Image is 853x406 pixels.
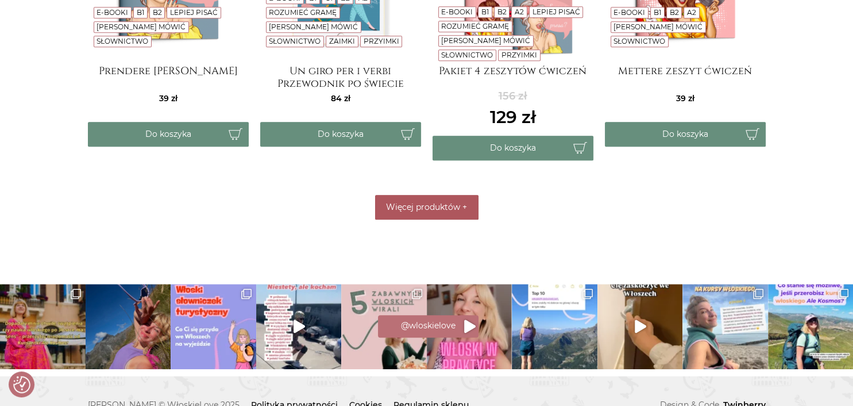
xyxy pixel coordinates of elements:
a: Prendere [PERSON_NAME] [88,65,249,88]
button: Do koszyka [433,136,593,160]
button: Do koszyka [605,122,766,147]
span: @wloskielove [401,320,456,331]
del: 156 [490,89,536,104]
svg: Clone [753,289,763,299]
a: B2 [152,8,161,17]
a: E-booki [441,7,473,16]
a: Lepiej pisać [170,8,218,17]
a: Instagram @wloskielove [378,315,478,338]
img: A Wy? [256,284,342,369]
a: B2 [669,8,678,17]
a: Play [597,284,683,369]
span: + [462,202,467,212]
a: [PERSON_NAME] mówić [97,22,186,31]
a: Przyimki [363,37,399,45]
a: Clone [682,284,768,369]
a: B2 [497,7,506,16]
svg: Play [635,320,646,333]
span: 84 [331,93,350,104]
a: Rozumieć gramę [269,8,337,17]
a: Zaimki [329,37,355,45]
a: Play [427,284,512,369]
a: B1 [654,8,661,17]
a: B1 [481,7,489,16]
img: Tak naprawdę to nie koniec bo był i strach przed burzą w namiocie i przekroczenie kolejnej granic... [512,284,597,369]
a: A2 [515,7,524,16]
a: Un giro per i verbi Przewodnik po świecie włoskich czasowników [260,65,421,88]
img: To możesz być Ty! O tym mało się mówi, ale znajomość języka obcego to też… ✨ większą pewność sieb... [86,284,171,369]
a: [PERSON_NAME] mówić [269,22,358,31]
a: [PERSON_NAME] mówić [441,36,530,45]
a: Lepiej pisać [532,7,580,16]
a: Rozumieć gramę [441,22,509,30]
a: Słownictwo [269,37,321,45]
a: E-booki [97,8,128,17]
img: Od lat chciałam Wam o tym powiedzieć 🙈🤭🤭 to może mało “rolkowa” rolka, ale zamiast szukać formy p... [427,284,512,369]
span: 39 [159,93,177,104]
svg: Clone [241,289,252,299]
button: Preferencje co do zgód [13,376,30,393]
button: Więcej produktów + [375,195,478,220]
ins: 129 [490,104,536,130]
a: Play [256,284,342,369]
a: E-booki [613,8,645,17]
a: Pakiet 4 zeszytów ćwiczeń [433,65,593,88]
span: 39 [676,93,694,104]
svg: Clone [582,289,593,299]
a: Clone [171,284,256,369]
span: Więcej produktów [386,202,460,212]
a: Słownictwo [97,37,148,45]
button: Do koszyka [88,122,249,147]
img: Z tym mini kursem możesz zacząć przygodę z włoskim w każdej chwili, to krótki kurs, w którym star... [171,284,256,369]
a: Mettere zeszyt ćwiczeń [605,65,766,88]
a: Przyimki [501,51,537,59]
a: Słownictwo [613,37,665,45]
img: Vol. 2 włoskich śmieszków, który bawi najbardziej? O czym jeszcze zapomniałam? - - Ps Hałas w tle... [341,284,427,369]
img: 1) W wielu barach i innych lokalach z jedzeniem za ladą najpierw płacimy przy kasie za to, co chc... [597,284,683,369]
svg: Play [294,320,305,333]
img: Jeszce tylko dzisiaj, sobota, piątek i poniedziałek żeby dołączyć do Ale Kosmos, który bierze Was... [682,284,768,369]
a: [PERSON_NAME] mówić [613,22,703,31]
a: Słownictwo [441,51,493,59]
svg: Clone [838,289,848,299]
a: Clone [512,284,597,369]
svg: Play [464,320,476,333]
a: Clone [341,284,427,369]
svg: Clone [412,289,422,299]
a: B1 [137,8,144,17]
a: A2 [687,8,696,17]
img: Revisit consent button [13,376,30,393]
button: Do koszyka [260,122,421,147]
svg: Clone [71,289,81,299]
